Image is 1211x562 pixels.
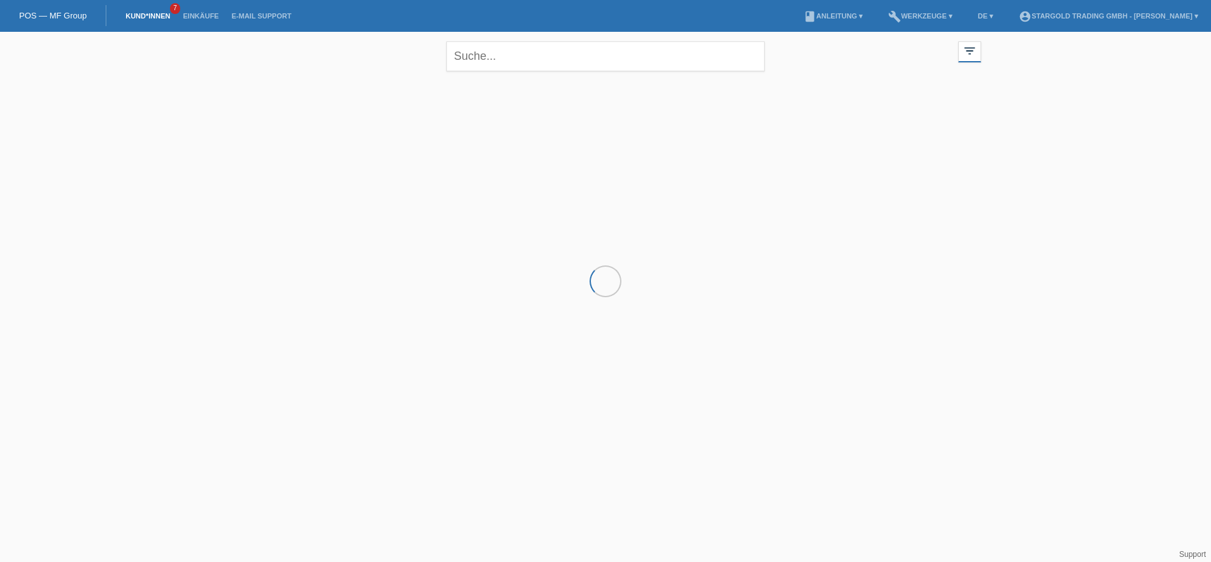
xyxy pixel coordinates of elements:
[19,11,87,20] a: POS — MF Group
[176,12,225,20] a: Einkäufe
[446,41,765,71] input: Suche...
[170,3,180,14] span: 7
[1019,10,1031,23] i: account_circle
[797,12,869,20] a: bookAnleitung ▾
[119,12,176,20] a: Kund*innen
[972,12,1000,20] a: DE ▾
[882,12,959,20] a: buildWerkzeuge ▾
[225,12,298,20] a: E-Mail Support
[804,10,816,23] i: book
[1179,550,1206,559] a: Support
[888,10,901,23] i: build
[963,44,977,58] i: filter_list
[1012,12,1205,20] a: account_circleStargold Trading GmbH - [PERSON_NAME] ▾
